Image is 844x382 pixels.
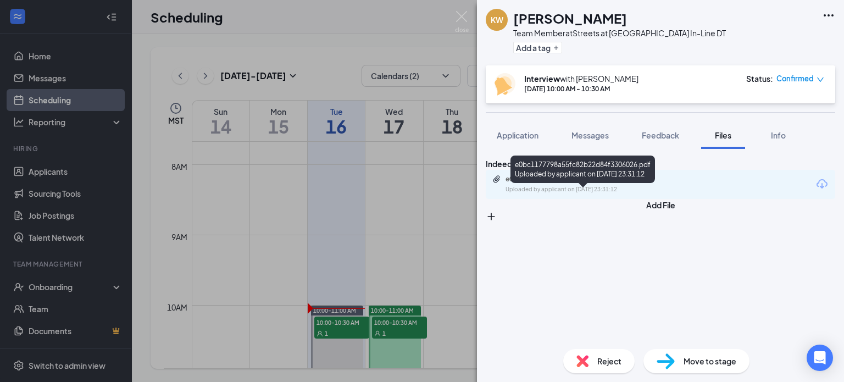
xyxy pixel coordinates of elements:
div: Team Member at Streets at [GEOGRAPHIC_DATA] In-Line DT [513,27,726,38]
svg: Download [815,178,829,191]
div: KW [491,14,503,25]
div: Uploaded by applicant on [DATE] 23:31:12 [506,185,670,194]
div: [DATE] 10:00 AM - 10:30 AM [524,84,638,93]
div: Open Intercom Messenger [807,345,833,371]
svg: Paperclip [492,175,501,184]
span: Confirmed [776,73,814,84]
span: down [817,76,824,84]
div: Status : [746,73,773,84]
button: Add FilePlus [486,199,835,222]
span: Application [497,130,538,140]
svg: Ellipses [822,9,835,22]
span: Move to stage [684,355,736,367]
button: PlusAdd a tag [513,42,562,53]
svg: Plus [553,45,559,51]
span: Reject [597,355,621,367]
a: Paperclipe0bc1177798a55fc82b22d84f3306026.pdfUploaded by applicant on [DATE] 23:31:12 [492,175,670,194]
b: Interview [524,74,560,84]
div: e0bc1177798a55fc82b22d84f3306026.pdf [506,175,659,184]
span: Info [771,130,786,140]
div: Indeed Resume [486,158,835,170]
span: Files [715,130,731,140]
span: Feedback [642,130,679,140]
svg: Plus [486,211,497,222]
h1: [PERSON_NAME] [513,9,627,27]
div: with [PERSON_NAME] [524,73,638,84]
div: e0bc1177798a55fc82b22d84f3306026.pdf Uploaded by applicant on [DATE] 23:31:12 [510,156,655,183]
span: Messages [571,130,609,140]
